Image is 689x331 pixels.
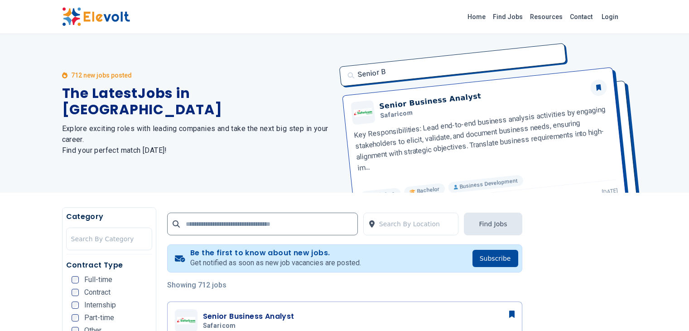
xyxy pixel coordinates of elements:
span: Contract [84,289,111,296]
h5: Category [66,211,152,222]
button: Find Jobs [464,213,522,235]
span: Safaricom [203,322,236,330]
input: Full-time [72,276,79,283]
h4: Be the first to know about new jobs. [190,248,361,258]
input: Part-time [72,314,79,321]
a: Contact [566,10,596,24]
p: Showing 712 jobs [167,280,522,291]
a: Home [464,10,489,24]
p: 712 new jobs posted [71,71,132,80]
a: Login [596,8,624,26]
p: Get notified as soon as new job vacancies are posted. [190,258,361,268]
a: Resources [526,10,566,24]
h2: Explore exciting roles with leading companies and take the next big step in your career. Find you... [62,123,334,156]
span: Internship [84,302,116,309]
img: Safaricom [177,317,195,324]
input: Internship [72,302,79,309]
button: Subscribe [472,250,518,267]
h3: Senior Business Analyst [203,311,294,322]
img: Elevolt [62,7,130,26]
h5: Contract Type [66,260,152,271]
span: Part-time [84,314,114,321]
a: Find Jobs [489,10,526,24]
h1: The Latest Jobs in [GEOGRAPHIC_DATA] [62,85,334,118]
input: Contract [72,289,79,296]
span: Full-time [84,276,112,283]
